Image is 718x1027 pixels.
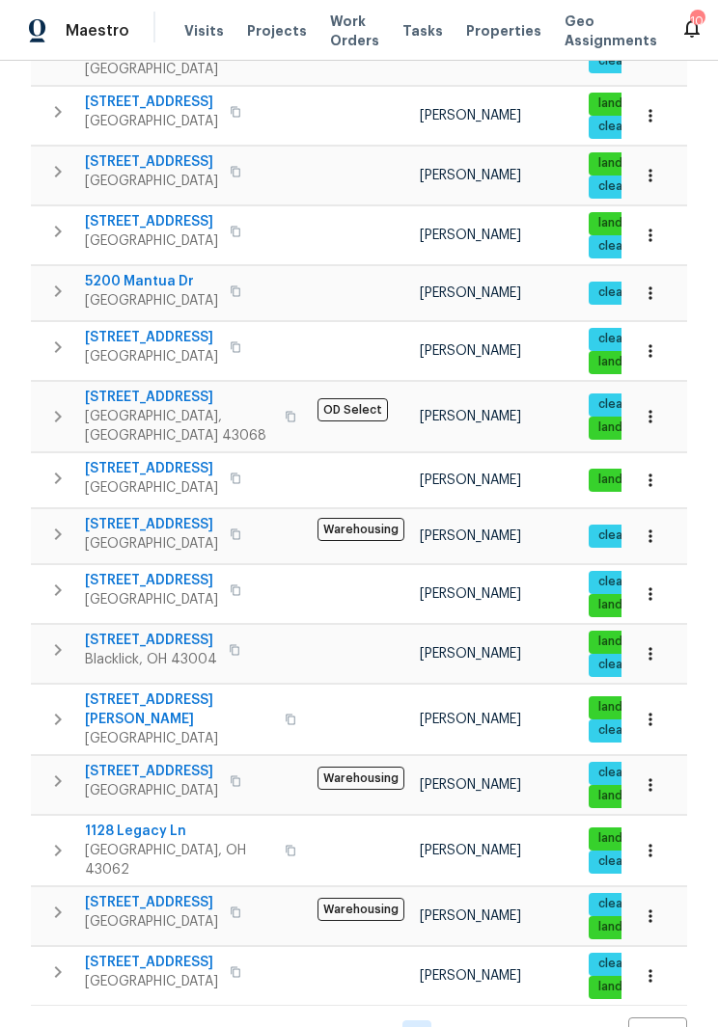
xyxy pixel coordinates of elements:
span: [STREET_ADDRESS] [85,571,218,590]
span: landscaping [591,634,676,650]
span: cleaning [591,765,654,781]
span: [PERSON_NAME] [420,473,521,487]
span: Geo Assignments [565,12,657,50]
span: 1128 Legacy Ln [85,822,273,841]
span: [PERSON_NAME] [420,969,521,983]
span: cleaning [591,331,654,347]
span: [PERSON_NAME] [420,909,521,923]
span: cleaning [591,527,654,544]
span: [STREET_ADDRESS] [85,328,218,347]
span: landscaping [591,95,676,112]
span: [PERSON_NAME] [420,647,521,661]
span: [STREET_ADDRESS] [85,388,273,407]
span: [GEOGRAPHIC_DATA], OH 43062 [85,841,273,879]
span: [PERSON_NAME] [420,169,521,182]
span: Warehousing [318,767,404,790]
span: [STREET_ADDRESS] [85,953,218,972]
span: Blacklick, OH 43004 [85,650,217,669]
span: [PERSON_NAME] [420,778,521,792]
span: Projects [247,21,307,41]
span: OD Select [318,398,388,421]
span: [GEOGRAPHIC_DATA], [GEOGRAPHIC_DATA] 43068 [85,407,273,446]
span: cleaning [591,657,654,673]
span: cleaning [591,722,654,739]
span: cleaning [591,53,654,69]
span: [GEOGRAPHIC_DATA] [85,172,218,191]
span: [STREET_ADDRESS] [85,631,217,650]
span: [PERSON_NAME] [420,587,521,601]
span: cleaning [591,284,654,301]
span: Tasks [402,24,443,38]
span: cleaning [591,178,654,195]
span: Work Orders [330,12,379,50]
span: [STREET_ADDRESS] [85,152,218,172]
span: 5200 Mantua Dr [85,272,218,291]
span: [PERSON_NAME] [420,344,521,358]
span: [PERSON_NAME] [420,286,521,300]
span: landscaping [591,788,676,804]
span: Warehousing [318,518,404,541]
span: [GEOGRAPHIC_DATA] [85,347,218,366]
span: cleaning [591,896,654,912]
span: [STREET_ADDRESS] [85,459,218,478]
span: landscaping [591,155,676,172]
span: [STREET_ADDRESS] [85,212,218,231]
span: [GEOGRAPHIC_DATA] [85,534,218,554]
span: [GEOGRAPHIC_DATA] [85,478,218,498]
span: landscaping [591,979,676,995]
span: [STREET_ADDRESS] [85,515,218,534]
span: landscaping [591,699,676,716]
span: [GEOGRAPHIC_DATA] [85,231,218,251]
span: [STREET_ADDRESS] [85,93,218,112]
span: [PERSON_NAME] [420,410,521,423]
span: landscaping [591,472,676,488]
span: [STREET_ADDRESS][PERSON_NAME] [85,690,273,729]
span: cleaning [591,956,654,972]
span: landscaping [591,830,676,847]
span: landscaping [591,215,676,231]
span: [STREET_ADDRESS] [85,762,218,781]
span: cleaning [591,853,654,870]
span: landscaping [591,597,676,613]
span: Properties [466,21,541,41]
span: [STREET_ADDRESS] [85,893,218,912]
span: [GEOGRAPHIC_DATA] [85,60,273,79]
span: [GEOGRAPHIC_DATA] [85,590,218,609]
span: Visits [184,21,224,41]
span: [PERSON_NAME] [420,529,521,543]
span: [PERSON_NAME] [420,229,521,242]
span: [PERSON_NAME] [420,109,521,122]
span: landscaping [591,919,676,935]
span: landscaping [591,419,676,436]
span: [GEOGRAPHIC_DATA] [85,112,218,131]
span: Maestro [66,21,129,41]
span: cleaning [591,574,654,590]
span: [GEOGRAPHIC_DATA] [85,291,218,311]
div: 10 [690,12,704,31]
span: [GEOGRAPHIC_DATA] [85,972,218,991]
span: cleaning [591,396,654,413]
span: [GEOGRAPHIC_DATA] [85,729,273,748]
span: Warehousing [318,898,404,921]
span: cleaning [591,238,654,255]
span: cleaning [591,119,654,135]
span: [PERSON_NAME] [420,713,521,726]
span: landscaping [591,354,676,370]
span: [GEOGRAPHIC_DATA] [85,781,218,800]
span: [PERSON_NAME] [420,844,521,857]
span: [GEOGRAPHIC_DATA] [85,912,218,932]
